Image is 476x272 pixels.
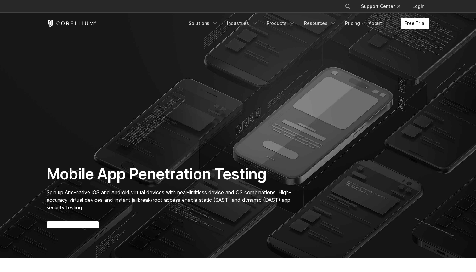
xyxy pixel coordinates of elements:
[356,1,405,12] a: Support Center
[47,165,297,184] h1: Mobile App Penetration Testing
[300,18,340,29] a: Resources
[185,18,222,29] a: Solutions
[185,18,429,29] div: Navigation Menu
[341,18,364,29] a: Pricing
[47,189,291,211] span: Spin up Arm-native iOS and Android virtual devices with near-limitless device and OS combinations...
[223,18,262,29] a: Industries
[401,18,429,29] a: Free Trial
[47,20,97,27] a: Corellium Home
[365,18,394,29] a: About
[263,18,299,29] a: Products
[407,1,429,12] a: Login
[337,1,429,12] div: Navigation Menu
[342,1,354,12] button: Search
